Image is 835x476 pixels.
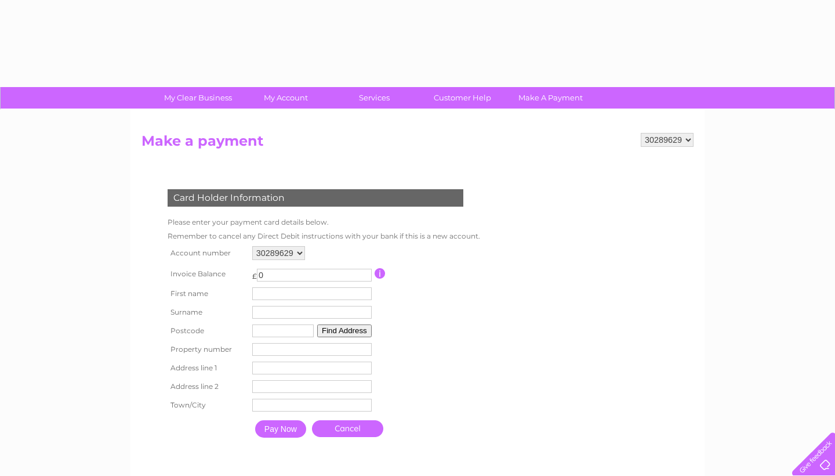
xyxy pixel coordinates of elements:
a: Services [326,87,422,109]
th: Surname [165,303,249,322]
a: Cancel [312,420,383,437]
th: Town/City [165,396,249,414]
a: Make A Payment [503,87,598,109]
div: Card Holder Information [168,189,463,207]
th: Property number [165,340,249,359]
h2: Make a payment [141,133,694,155]
a: My Clear Business [150,87,246,109]
input: Pay Now [255,420,306,438]
td: Please enter your payment card details below. [165,215,483,229]
th: First name [165,284,249,303]
th: Address line 1 [165,359,249,377]
th: Address line 2 [165,377,249,396]
a: Customer Help [415,87,510,109]
th: Account number [165,243,249,263]
a: My Account [238,87,334,109]
input: Information [375,268,386,279]
th: Postcode [165,322,249,340]
td: Remember to cancel any Direct Debit instructions with your bank if this is a new account. [165,229,483,243]
button: Find Address [317,324,372,337]
td: £ [252,266,257,280]
th: Invoice Balance [165,263,249,284]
